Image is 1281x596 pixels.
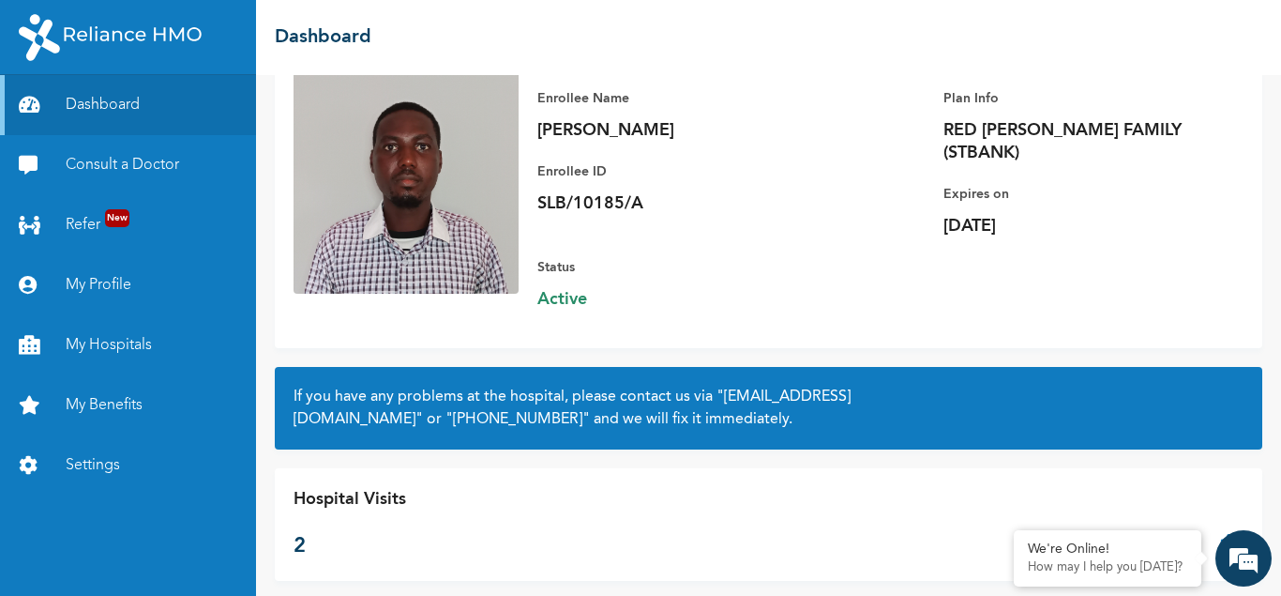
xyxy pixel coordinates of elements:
img: RelianceHMO's Logo [19,14,202,61]
img: Enrollee [294,69,519,294]
p: Status [537,256,800,279]
p: [DATE] [943,215,1206,237]
h2: If you have any problems at the hospital, please contact us via or and we will fix it immediately. [294,386,1243,431]
a: "[PHONE_NUMBER]" [445,412,590,427]
p: How may I help you today? [1028,560,1187,575]
p: Enrollee Name [537,87,800,110]
span: Conversation [9,531,184,544]
p: SLB/10185/A [537,192,800,215]
p: RED [PERSON_NAME] FAMILY (STBANK) [943,119,1206,164]
p: 2 [294,531,406,562]
span: Active [537,288,800,311]
div: Chat with us now [98,105,315,130]
p: Hospital Visits [294,487,406,512]
div: Minimize live chat window [308,9,353,54]
span: We're online! [109,196,259,386]
p: Enrollee ID [537,160,800,183]
p: Expires on [943,183,1206,206]
h2: Dashboard [275,23,371,52]
div: FAQs [184,498,358,557]
p: [PERSON_NAME] [537,119,800,142]
span: New [105,209,129,227]
div: We're Online! [1028,542,1187,558]
p: Plan Info [943,87,1206,110]
img: d_794563401_company_1708531726252_794563401 [35,94,76,141]
textarea: Type your message and hit 'Enter' [9,433,357,498]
